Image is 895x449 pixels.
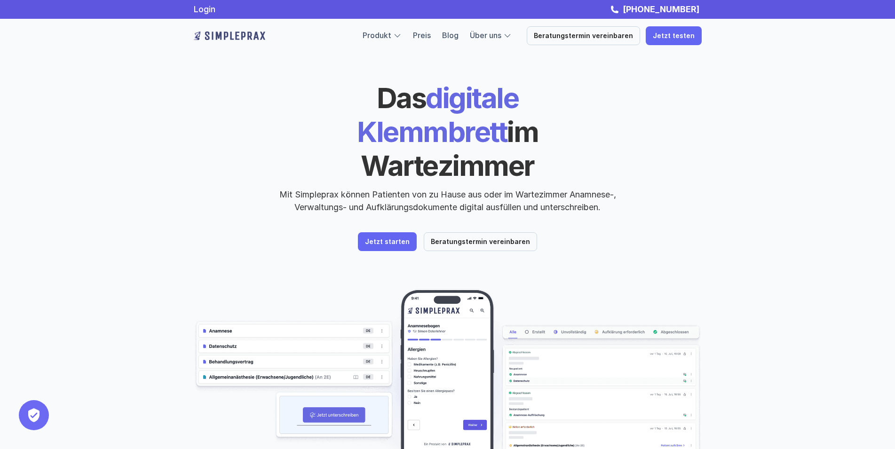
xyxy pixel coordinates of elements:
p: Jetzt starten [365,238,410,246]
a: Produkt [363,31,391,40]
a: Jetzt testen [646,26,702,45]
strong: [PHONE_NUMBER] [623,4,699,14]
a: Preis [413,31,431,40]
a: Über uns [470,31,501,40]
a: Login [194,4,215,14]
p: Jetzt testen [653,32,695,40]
a: Jetzt starten [358,232,417,251]
p: Mit Simpleprax können Patienten von zu Hause aus oder im Wartezimmer Anamnese-, Verwaltungs- und ... [271,188,624,213]
p: Beratungstermin vereinbaren [431,238,530,246]
p: Beratungstermin vereinbaren [534,32,633,40]
span: im Wartezimmer [361,115,543,182]
a: Beratungstermin vereinbaren [424,232,537,251]
a: Beratungstermin vereinbaren [527,26,640,45]
span: Das [377,81,426,115]
h1: digitale Klemmbrett [285,81,610,182]
a: [PHONE_NUMBER] [620,4,702,14]
a: Blog [442,31,459,40]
